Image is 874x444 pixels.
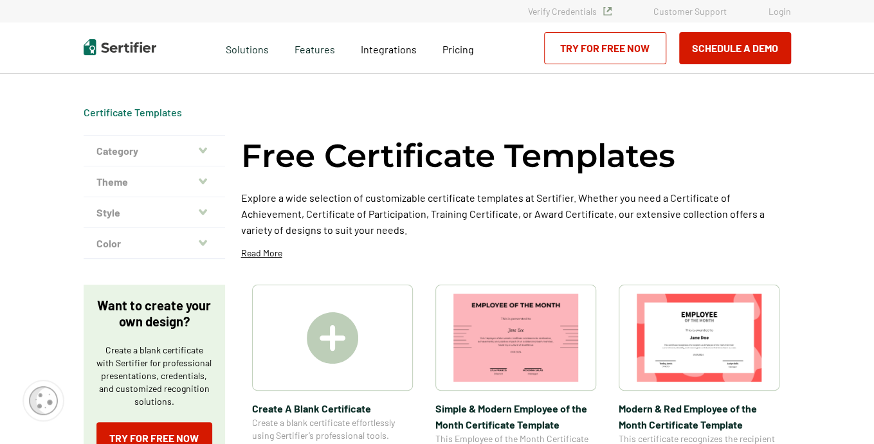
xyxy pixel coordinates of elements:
[29,386,58,415] img: Cookie Popup Icon
[453,294,578,382] img: Simple & Modern Employee of the Month Certificate Template
[544,32,666,64] a: Try for Free Now
[84,166,225,197] button: Theme
[603,7,612,15] img: Verified
[252,400,413,416] span: Create A Blank Certificate
[653,6,727,17] a: Customer Support
[96,297,212,330] p: Want to create your own design?
[84,228,225,259] button: Color
[442,40,474,56] a: Pricing
[252,416,413,442] span: Create a blank certificate effortlessly using Sertifier’s professional tools.
[435,400,596,432] span: Simple & Modern Employee of the Month Certificate Template
[361,40,417,56] a: Integrations
[810,382,874,444] iframe: Chat Widget
[769,6,791,17] a: Login
[307,312,358,364] img: Create A Blank Certificate
[679,32,791,64] button: Schedule a Demo
[637,294,761,382] img: Modern & Red Employee of the Month Certificate Template
[361,43,417,55] span: Integrations
[84,39,156,55] img: Sertifier | Digital Credentialing Platform
[84,136,225,166] button: Category
[528,6,612,17] a: Verify Credentials
[442,43,474,55] span: Pricing
[96,344,212,408] p: Create a blank certificate with Sertifier for professional presentations, credentials, and custom...
[619,400,779,432] span: Modern & Red Employee of the Month Certificate Template
[295,40,335,56] span: Features
[84,106,182,119] div: Breadcrumb
[84,106,182,118] a: Certificate Templates
[226,40,269,56] span: Solutions
[84,106,182,119] span: Certificate Templates
[84,197,225,228] button: Style
[241,190,791,238] p: Explore a wide selection of customizable certificate templates at Sertifier. Whether you need a C...
[241,135,675,177] h1: Free Certificate Templates
[241,247,282,260] p: Read More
